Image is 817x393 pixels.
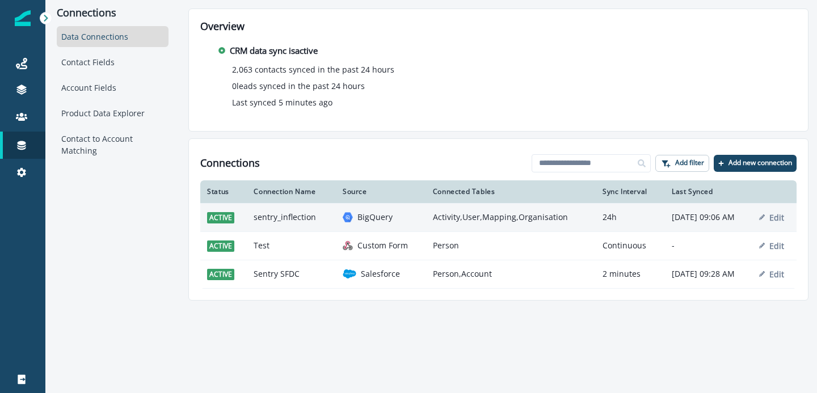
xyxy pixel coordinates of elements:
td: 2 minutes [596,260,665,288]
button: Edit [759,269,784,280]
div: Connected Tables [433,187,589,196]
p: [DATE] 09:28 AM [672,268,746,280]
div: Source [343,187,419,196]
td: Person,Account [426,260,596,288]
p: Add new connection [728,159,792,167]
p: Salesforce [361,268,400,280]
button: Add new connection [714,155,797,172]
a: activesentry_inflectionbigqueryBigQueryActivity,User,Mapping,Organisation24h[DATE] 09:06 AMEdit [200,203,797,231]
p: Edit [769,269,784,280]
div: Status [207,187,240,196]
img: bigquery [343,212,353,222]
p: BigQuery [357,212,393,223]
h2: Overview [200,20,797,33]
p: Connections [57,7,169,19]
span: active [207,212,234,223]
div: Contact to Account Matching [57,128,169,161]
td: Test [247,231,336,260]
td: Sentry SFDC [247,260,336,288]
div: Product Data Explorer [57,103,169,124]
div: Data Connections [57,26,169,47]
a: activeTestcustom formCustom FormPersonContinuous-Edit [200,231,797,260]
p: CRM data sync is active [230,44,318,57]
div: Sync Interval [603,187,658,196]
h1: Connections [200,157,260,170]
td: sentry_inflection [247,203,336,231]
div: Last Synced [672,187,746,196]
p: - [672,240,746,251]
p: 0 leads synced in the past 24 hours [232,80,365,92]
p: Edit [769,240,784,251]
div: Account Fields [57,77,169,98]
button: Edit [759,212,784,223]
div: Contact Fields [57,52,169,73]
span: active [207,269,234,280]
td: Activity,User,Mapping,Organisation [426,203,596,231]
span: active [207,240,234,252]
p: 2,063 contacts synced in the past 24 hours [232,64,394,75]
img: custom form [343,240,353,251]
img: Inflection [15,10,31,26]
button: Edit [759,240,784,251]
p: [DATE] 09:06 AM [672,212,746,223]
p: Custom Form [357,240,408,251]
td: Person [426,231,596,260]
td: 24h [596,203,665,231]
img: salesforce [343,267,356,281]
p: Edit [769,212,784,223]
p: Add filter [675,159,704,167]
div: Connection Name [254,187,329,196]
button: Add filter [655,155,709,172]
td: Continuous [596,231,665,260]
a: activeSentry SFDCsalesforceSalesforcePerson,Account2 minutes[DATE] 09:28 AMEdit [200,260,797,288]
p: Last synced 5 minutes ago [232,96,332,108]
